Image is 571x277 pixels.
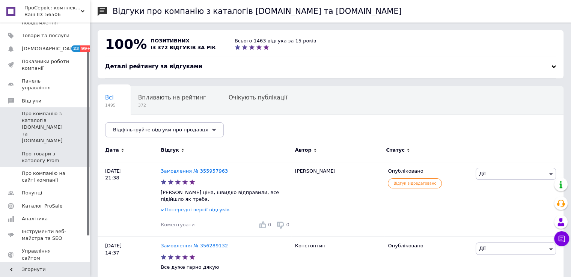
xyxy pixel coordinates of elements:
div: Деталі рейтингу за відгуками [105,63,556,71]
span: Очікують публікації [229,94,287,101]
div: Опубліковано [388,242,470,249]
span: Каталог ProSale [22,203,62,209]
span: Опубліковані без комен... [105,123,181,129]
span: Всі [105,94,114,101]
span: Відгуки [22,98,41,104]
span: Відгук відредаговано [388,178,442,188]
span: 100% [105,36,147,52]
span: Про компанію з каталогів [DOMAIN_NAME] та [DOMAIN_NAME] [22,110,69,145]
div: [PERSON_NAME] [291,162,384,237]
span: 1495 [105,102,116,108]
span: Коментувати [161,222,194,227]
div: Ваш ID: 56506 [24,11,90,18]
span: [DEMOGRAPHIC_DATA] [22,45,77,52]
span: Про товари з каталогу Prom [22,151,69,164]
a: Замовлення № 355957963 [161,168,228,174]
span: із 372 відгуків за рік [151,45,216,50]
span: Управління сайтом [22,248,69,261]
button: Чат з покупцем [554,231,569,246]
div: [DATE] 21:38 [98,162,161,237]
div: Опубліковано [388,168,470,175]
span: Панель управління [22,78,69,91]
span: ПроСервіс: комплектуючі для пральних машин та побутової техніки [24,5,81,11]
span: 372 [138,102,206,108]
span: Покупці [22,190,42,196]
div: Опубліковані без коментаря [98,115,196,143]
a: Замовлення № 356289132 [161,243,228,248]
span: Дата [105,147,119,154]
span: Автор [295,147,312,154]
span: Дії [479,245,485,251]
span: 23 [71,45,80,52]
span: Відгук [161,147,179,154]
span: Дії [479,171,485,176]
span: Статус [386,147,405,154]
span: 0 [268,222,271,227]
span: Про компанію на сайті компанії [22,170,69,184]
span: Інструменти веб-майстра та SEO [22,228,69,242]
span: 99+ [80,45,92,52]
span: Показники роботи компанії [22,58,69,72]
span: Товари та послуги [22,32,69,39]
span: Попередні версії відгуків [165,207,229,212]
span: Впливають на рейтинг [138,94,206,101]
h1: Відгуки про компанію з каталогів [DOMAIN_NAME] та [DOMAIN_NAME] [113,7,402,16]
span: Аналітика [22,215,48,222]
div: Коментувати [161,221,194,228]
p: [PERSON_NAME] ціна, швидко відправили, все підійшло як треба. [161,189,291,203]
span: позитивних [151,38,190,44]
span: Деталі рейтингу за відгуками [105,63,202,70]
span: 0 [286,222,289,227]
span: Відфільтруйте відгуки про продавця [113,127,208,132]
p: Все дуже гарно дякую [161,264,291,271]
div: Всього 1463 відгука за 15 років [235,38,316,44]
